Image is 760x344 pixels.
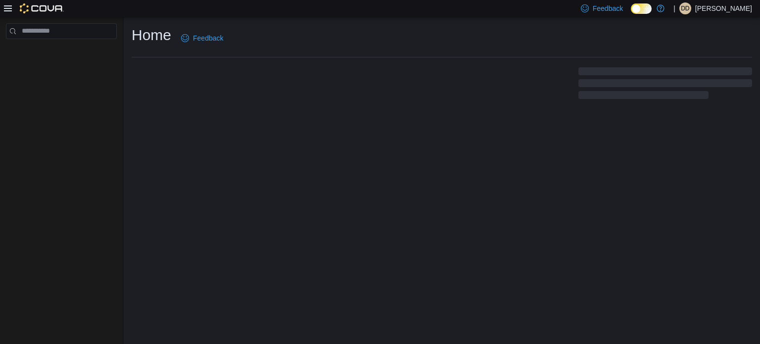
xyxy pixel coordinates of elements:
nav: Complex example [6,41,117,65]
span: Feedback [593,3,623,13]
p: | [673,2,675,14]
span: DD [681,2,689,14]
div: Devon DeSalliers [679,2,691,14]
span: Feedback [193,33,223,43]
a: Feedback [177,28,227,48]
h1: Home [132,25,171,45]
span: Loading [578,69,752,101]
img: Cova [20,3,64,13]
p: [PERSON_NAME] [695,2,752,14]
input: Dark Mode [631,3,652,14]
